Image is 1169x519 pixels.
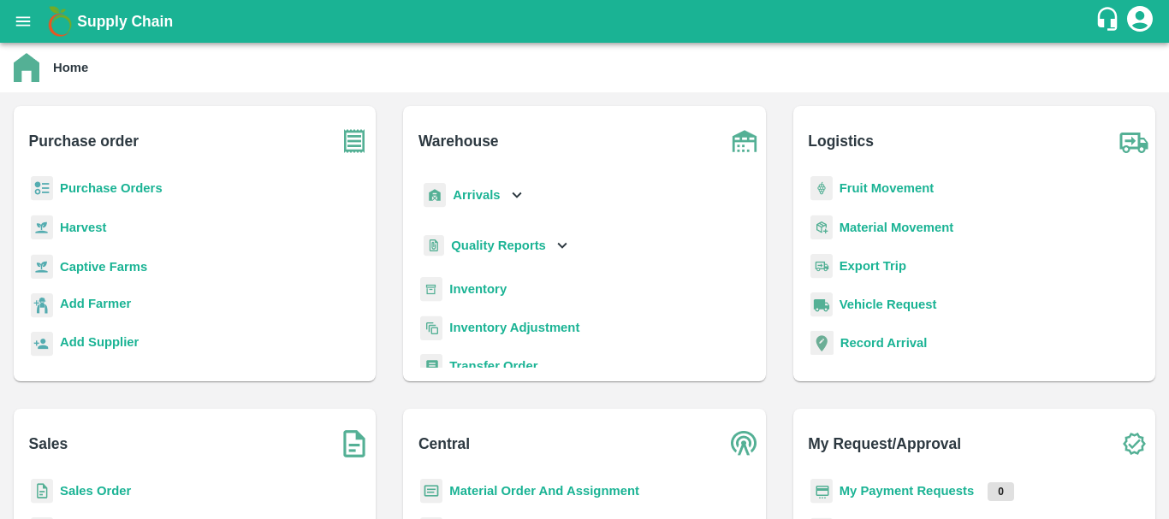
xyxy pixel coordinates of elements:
[449,484,639,498] a: Material Order And Assignment
[1095,6,1124,37] div: customer-support
[14,53,39,82] img: home
[453,188,500,202] b: Arrivals
[424,183,446,208] img: whArrival
[333,120,376,162] img: purchase
[810,176,833,201] img: fruit
[29,432,68,456] b: Sales
[420,354,442,379] img: whTransfer
[31,176,53,201] img: reciept
[31,479,53,504] img: sales
[31,293,53,318] img: farmer
[810,479,833,504] img: payment
[840,298,937,311] a: Vehicle Request
[420,316,442,340] img: inventory
[449,359,537,373] a: Transfer Order
[60,181,163,195] a: Purchase Orders
[451,239,546,252] b: Quality Reports
[449,321,579,334] a: Inventory Adjustment
[420,479,442,504] img: centralMaterial
[988,482,1014,501] p: 0
[31,254,53,280] img: harvest
[808,432,961,456] b: My Request/Approval
[77,9,1095,33] a: Supply Chain
[420,228,572,263] div: Quality Reports
[810,215,833,240] img: material
[60,221,106,234] a: Harvest
[333,422,376,465] img: soSales
[840,259,906,273] a: Export Trip
[449,282,507,296] a: Inventory
[60,333,139,356] a: Add Supplier
[29,129,139,153] b: Purchase order
[723,422,766,465] img: central
[840,336,928,350] a: Record Arrival
[77,13,173,30] b: Supply Chain
[53,61,88,74] b: Home
[60,294,131,317] a: Add Farmer
[418,432,470,456] b: Central
[31,215,53,240] img: harvest
[840,181,935,195] a: Fruit Movement
[810,254,833,279] img: delivery
[810,292,833,317] img: vehicle
[60,484,131,498] a: Sales Order
[60,335,139,349] b: Add Supplier
[424,235,444,257] img: qualityReport
[1124,3,1155,39] div: account of current user
[1113,422,1155,465] img: check
[810,331,834,355] img: recordArrival
[60,297,131,310] b: Add Farmer
[1113,120,1155,162] img: truck
[840,221,954,234] a: Material Movement
[420,176,526,215] div: Arrivals
[420,277,442,302] img: whInventory
[840,484,975,498] a: My Payment Requests
[43,4,77,38] img: logo
[418,129,499,153] b: Warehouse
[723,120,766,162] img: warehouse
[808,129,874,153] b: Logistics
[60,260,147,274] a: Captive Farms
[31,332,53,357] img: supplier
[3,2,43,41] button: open drawer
